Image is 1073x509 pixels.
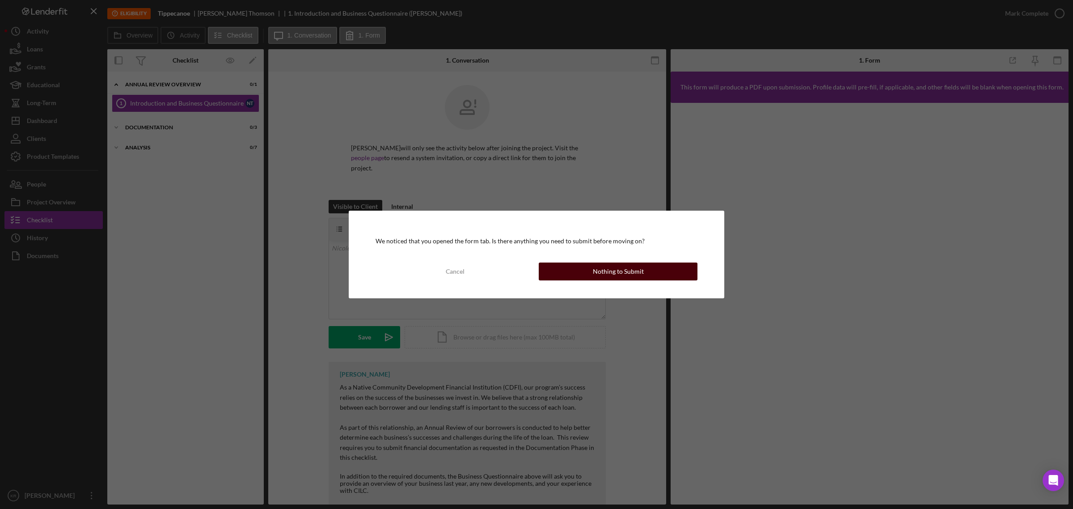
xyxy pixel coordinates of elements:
[593,263,644,280] div: Nothing to Submit
[539,263,697,280] button: Nothing to Submit
[446,263,465,280] div: Cancel
[376,263,534,280] button: Cancel
[376,238,697,245] div: We noticed that you opened the form tab. Is there anything you need to submit before moving on?
[1043,470,1064,491] div: Open Intercom Messenger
